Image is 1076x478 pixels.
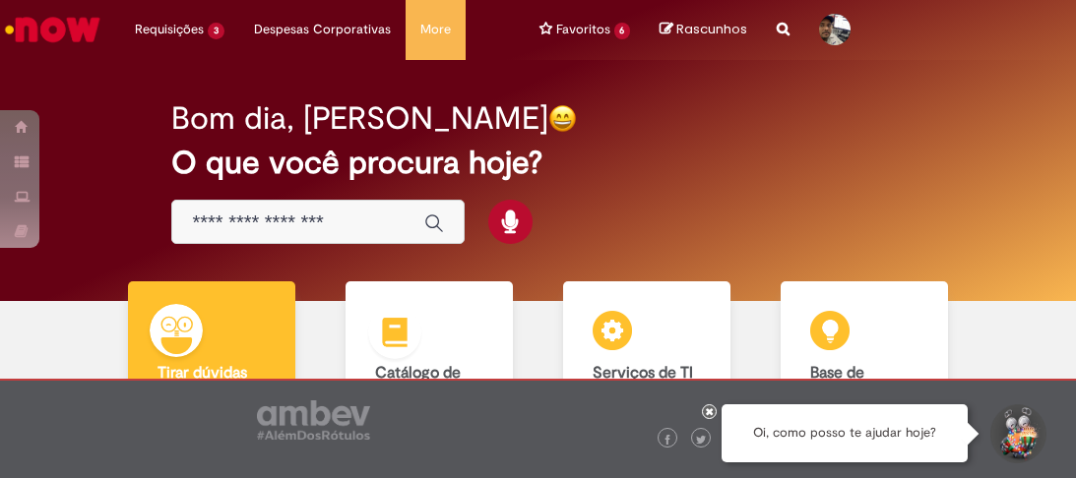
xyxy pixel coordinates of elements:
[103,281,321,471] a: Tirar dúvidas Tirar dúvidas com Lupi Assist e Gen Ai
[254,20,391,39] span: Despesas Corporativas
[676,20,747,38] span: Rascunhos
[722,404,968,462] div: Oi, como posso te ajudar hoje?
[755,281,973,471] a: Base de Conhecimento Consulte e aprenda
[420,20,451,39] span: More
[987,404,1046,463] button: Iniciar Conversa de Suporte
[663,435,672,445] img: logo_footer_facebook.png
[810,363,915,400] b: Base de Conhecimento
[171,101,548,136] h2: Bom dia, [PERSON_NAME]
[660,20,747,38] a: No momento, sua lista de rascunhos tem 0 Itens
[321,281,538,471] a: Catálogo de Ofertas Abra uma solicitação
[158,363,247,383] b: Tirar dúvidas
[614,23,631,39] span: 6
[548,104,577,133] img: happy-face.png
[696,435,706,445] img: logo_footer_twitter.png
[538,281,756,471] a: Serviços de TI Encontre ajuda
[257,400,370,440] img: logo_footer_ambev_rotulo_gray.png
[171,146,904,180] h2: O que você procura hoje?
[135,20,204,39] span: Requisições
[2,10,103,49] img: ServiceNow
[556,20,610,39] span: Favoritos
[593,363,693,383] b: Serviços de TI
[208,23,224,39] span: 3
